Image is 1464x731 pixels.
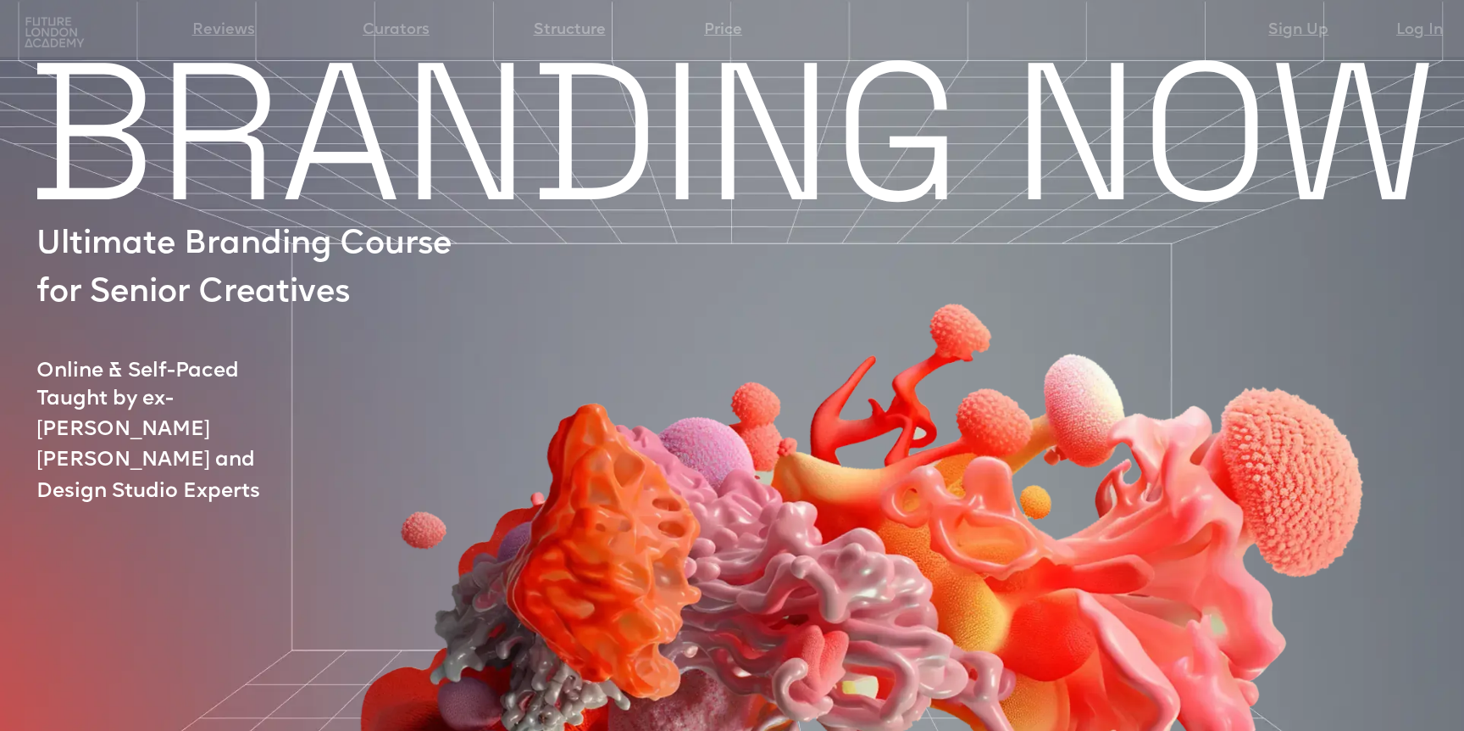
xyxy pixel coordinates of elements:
[1268,19,1328,42] a: Sign Up
[534,19,606,42] a: Structure
[363,19,430,42] a: Curators
[192,19,255,42] a: Reviews
[1396,19,1443,42] a: Log In
[704,19,742,42] a: Price
[36,220,475,317] p: Ultimate Branding Course for Senior Creatives
[36,384,330,507] p: Taught by ex-[PERSON_NAME] [PERSON_NAME] and Design Studio Experts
